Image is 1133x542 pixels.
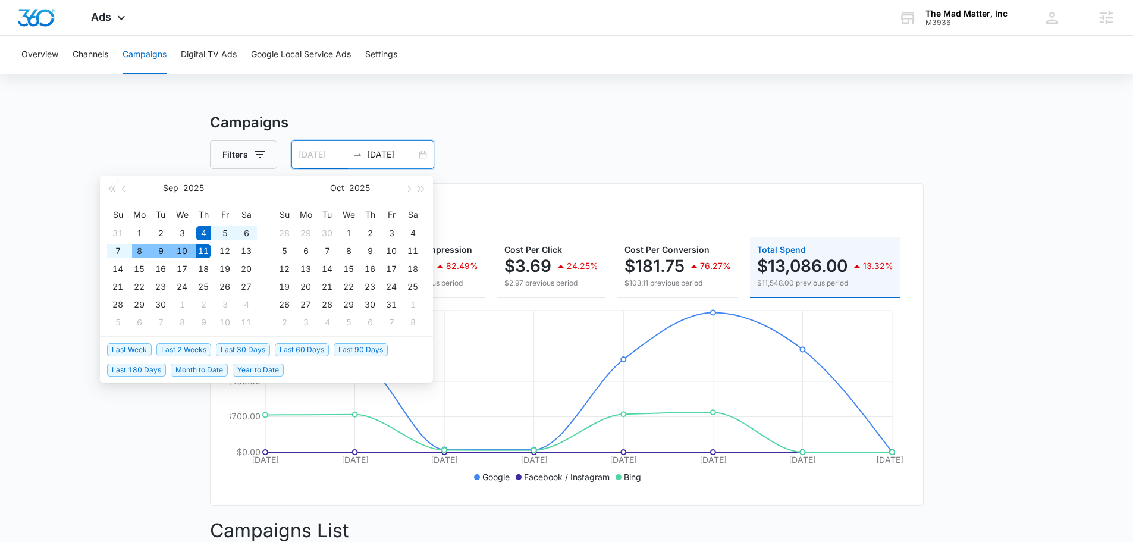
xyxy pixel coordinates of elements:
td: 2025-10-02 [359,224,381,242]
td: 2025-10-03 [214,296,236,314]
td: 2025-09-24 [171,278,193,296]
div: 26 [218,280,232,294]
p: 76.27% [700,262,731,270]
button: Filters [210,140,277,169]
div: 23 [153,280,168,294]
td: 2025-10-29 [338,296,359,314]
div: 3 [175,226,189,240]
td: 2025-11-08 [402,314,423,331]
div: 7 [320,244,334,258]
div: 25 [196,280,211,294]
span: Year to Date [233,364,284,377]
tspan: [DATE] [341,455,368,465]
td: 2025-10-20 [295,278,316,296]
div: 6 [363,315,377,330]
div: 14 [111,262,125,276]
button: Channels [73,36,108,74]
td: 2025-10-26 [274,296,295,314]
button: Settings [365,36,397,74]
td: 2025-10-15 [338,260,359,278]
th: Mo [295,205,316,224]
p: $2.97 previous period [504,278,598,289]
div: 4 [196,226,211,240]
td: 2025-09-27 [236,278,257,296]
td: 2025-10-31 [381,296,402,314]
th: We [171,205,193,224]
div: 15 [341,262,356,276]
tspan: [DATE] [520,455,547,465]
td: 2025-11-01 [402,296,423,314]
div: 4 [320,315,334,330]
p: $3.69 [504,256,551,275]
td: 2025-09-30 [150,296,171,314]
tspan: $700.00 [226,411,261,421]
td: 2025-10-17 [381,260,402,278]
div: 26 [277,297,291,312]
td: 2025-10-28 [316,296,338,314]
div: 24 [175,280,189,294]
td: 2025-09-29 [128,296,150,314]
td: 2025-09-05 [214,224,236,242]
span: Ads [91,11,111,23]
td: 2025-09-29 [295,224,316,242]
p: $13,086.00 [757,256,848,275]
td: 2025-10-16 [359,260,381,278]
td: 2025-11-05 [338,314,359,331]
div: account name [925,9,1008,18]
td: 2025-11-07 [381,314,402,331]
p: $181.75 [624,256,685,275]
td: 2025-09-26 [214,278,236,296]
span: Last 60 Days [275,343,329,356]
td: 2025-09-25 [193,278,214,296]
button: Google Local Service Ads [251,36,351,74]
div: 11 [196,244,211,258]
td: 2025-10-09 [359,242,381,260]
span: Cost Per Click [504,245,562,255]
td: 2025-09-20 [236,260,257,278]
td: 2025-09-04 [193,224,214,242]
span: Last 180 Days [107,364,166,377]
span: to [353,150,362,159]
td: 2025-09-28 [107,296,128,314]
th: Sa [402,205,423,224]
div: 5 [218,226,232,240]
td: 2025-09-10 [171,242,193,260]
p: $0.08 previous period [388,278,478,289]
div: 9 [363,244,377,258]
td: 2025-09-02 [150,224,171,242]
div: 12 [218,244,232,258]
td: 2025-10-18 [402,260,423,278]
td: 2025-09-28 [274,224,295,242]
td: 2025-09-21 [107,278,128,296]
div: 28 [277,226,291,240]
div: 28 [111,297,125,312]
div: 19 [277,280,291,294]
div: 30 [153,297,168,312]
div: 1 [132,226,146,240]
div: 4 [406,226,420,240]
div: 29 [341,297,356,312]
td: 2025-10-30 [359,296,381,314]
div: 7 [111,244,125,258]
div: 18 [196,262,211,276]
div: 21 [320,280,334,294]
td: 2025-09-23 [150,278,171,296]
th: We [338,205,359,224]
div: 7 [153,315,168,330]
span: Last Week [107,343,152,356]
th: Tu [316,205,338,224]
td: 2025-11-04 [316,314,338,331]
tspan: [DATE] [699,455,726,465]
td: 2025-09-11 [193,242,214,260]
td: 2025-10-10 [214,314,236,331]
td: 2025-11-06 [359,314,381,331]
input: End date [367,148,416,161]
td: 2025-09-12 [214,242,236,260]
div: 3 [299,315,313,330]
div: 13 [299,262,313,276]
td: 2025-10-19 [274,278,295,296]
div: 5 [341,315,356,330]
td: 2025-09-07 [107,242,128,260]
div: 6 [132,315,146,330]
button: 2025 [183,176,204,200]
